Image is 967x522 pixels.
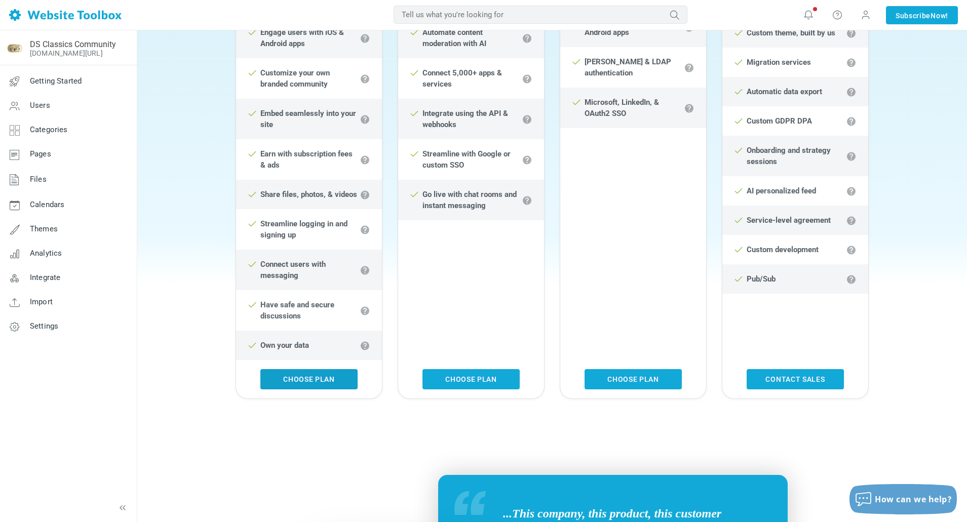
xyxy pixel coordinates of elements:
[747,116,812,126] strong: Custom GDPR DPA
[394,6,687,24] input: Tell us what you're looking for
[30,49,103,57] a: [DOMAIN_NAME][URL]
[422,190,517,210] strong: Go live with chat rooms and instant messaging
[260,219,347,239] strong: Streamline logging in and signing up
[747,216,831,225] strong: Service-level agreement
[585,369,682,389] a: Choose Plan
[747,186,816,195] strong: AI personalized feed
[875,494,952,505] span: How can we help?
[260,109,356,129] strong: Embed seamlessly into your site
[747,369,844,389] a: Contact sales
[886,6,958,24] a: SubscribeNow!
[422,149,511,170] strong: Streamline with Google or custom SSO
[260,300,334,320] strong: Have safe and secure discussions
[30,249,62,258] span: Analytics
[747,87,822,96] strong: Automatic data export
[747,58,811,67] strong: Migration services
[30,39,116,49] a: DS Classics Community
[30,322,58,331] span: Settings
[747,245,819,254] strong: Custom development
[931,10,948,21] span: Now!
[747,146,831,166] strong: Onboarding and strategy sessions
[747,28,835,37] strong: Custom theme, built by us
[260,68,330,89] strong: Customize your own branded community
[422,68,502,89] strong: Connect 5,000+ apps & services
[260,149,353,170] strong: Earn with subscription fees & ads
[422,109,508,129] strong: Integrate using the API & webhooks
[30,101,50,110] span: Users
[585,98,659,118] strong: Microsoft, LinkedIn, & OAuth2 SSO
[585,57,671,77] strong: [PERSON_NAME] & LDAP authentication
[30,297,53,306] span: Import
[30,125,68,134] span: Categories
[260,260,326,280] strong: Connect users with messaging
[260,341,309,350] strong: Own your data
[30,200,64,209] span: Calendars
[747,274,776,284] strong: Pub/Sub
[7,40,23,56] img: Dick%20Shappy%20Classic%20Cars%20&%20Motorcycles%20Logo%20on%20Gold%20Coin%20Small%20Copy.png
[260,369,358,389] a: Choose Plan
[30,149,51,158] span: Pages
[30,224,58,233] span: Themes
[260,190,357,199] strong: Share files, photos, & videos
[30,175,47,184] span: Files
[30,273,60,282] span: Integrate
[422,369,520,389] a: Choose Plan
[30,76,82,86] span: Getting Started
[849,484,957,514] button: How can we help?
